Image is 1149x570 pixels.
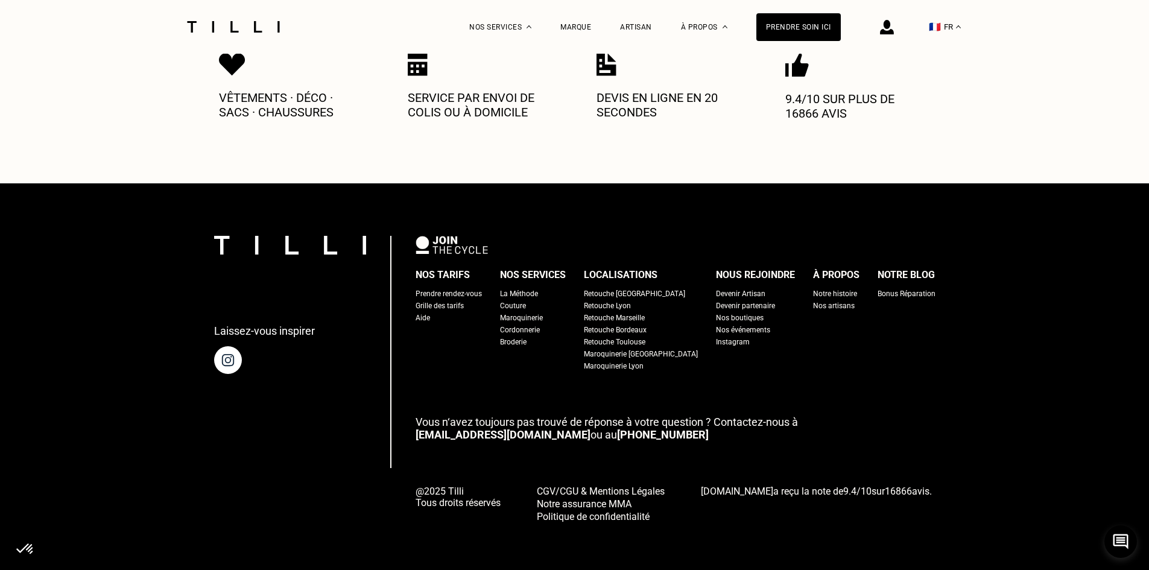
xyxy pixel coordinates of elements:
a: Bonus Réparation [878,288,935,300]
a: CGV/CGU & Mentions Légales [537,484,665,497]
div: À propos [813,266,859,284]
a: Grille des tarifs [416,300,464,312]
a: Notre assurance MMA [537,497,665,510]
a: Maroquinerie [500,312,543,324]
img: page instagram de Tilli une retoucherie à domicile [214,346,242,374]
a: Retouche Bordeaux [584,324,647,336]
span: 9.4 [843,486,856,497]
a: Aide [416,312,430,324]
img: Menu déroulant [527,25,531,28]
a: Cordonnerie [500,324,540,336]
div: Nos services [500,266,566,284]
a: Marque [560,23,591,31]
img: Icon [785,53,809,77]
span: / [843,486,872,497]
a: Retouche Toulouse [584,336,645,348]
p: Service par envoi de colis ou à domicile [408,90,552,119]
a: Artisan [620,23,652,31]
span: [DOMAIN_NAME] [701,486,773,497]
span: Notre assurance MMA [537,498,631,510]
span: Politique de confidentialité [537,511,650,522]
a: Maroquinerie Lyon [584,360,644,372]
span: 10 [861,486,872,497]
a: La Méthode [500,288,538,300]
span: Vous n‘avez toujours pas trouvé de réponse à votre question ? Contactez-nous à [416,416,798,428]
a: Politique de confidentialité [537,510,665,522]
span: a reçu la note de sur avis. [701,486,932,497]
div: Nous rejoindre [716,266,795,284]
img: Logo du service de couturière Tilli [183,21,284,33]
a: Devenir Artisan [716,288,765,300]
img: Icon [597,53,616,76]
img: logo Tilli [214,236,366,255]
a: Devenir partenaire [716,300,775,312]
a: Retouche Lyon [584,300,631,312]
a: Notre histoire [813,288,857,300]
a: Maroquinerie [GEOGRAPHIC_DATA] [584,348,698,360]
img: menu déroulant [956,25,961,28]
p: ou au [416,416,935,441]
span: Tous droits réservés [416,497,501,508]
div: Nos tarifs [416,266,470,284]
a: Nos événements [716,324,770,336]
a: Nos artisans [813,300,855,312]
a: [PHONE_NUMBER] [617,428,709,441]
div: Notre blog [878,266,935,284]
a: Retouche Marseille [584,312,645,324]
span: CGV/CGU & Mentions Légales [537,486,665,497]
img: Icon [219,53,245,76]
a: Retouche [GEOGRAPHIC_DATA] [584,288,685,300]
p: Devis en ligne en 20 secondes [597,90,741,119]
img: Icon [408,53,428,76]
a: Nos boutiques [716,312,764,324]
a: Prendre rendez-vous [416,288,482,300]
p: Laissez-vous inspirer [214,325,315,337]
div: Localisations [584,266,657,284]
img: logo Join The Cycle [416,236,488,254]
a: Broderie [500,336,527,348]
span: @2025 Tilli [416,486,501,497]
span: 🇫🇷 [929,21,941,33]
p: Vêtements · Déco · Sacs · Chaussures [219,90,364,119]
img: Menu déroulant à propos [723,25,727,28]
a: Prendre soin ici [756,13,841,41]
p: 9.4/10 sur plus de 16866 avis [785,92,930,121]
a: Couture [500,300,526,312]
a: [EMAIL_ADDRESS][DOMAIN_NAME] [416,428,590,441]
a: Instagram [716,336,750,348]
span: 16866 [885,486,912,497]
img: icône connexion [880,20,894,34]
